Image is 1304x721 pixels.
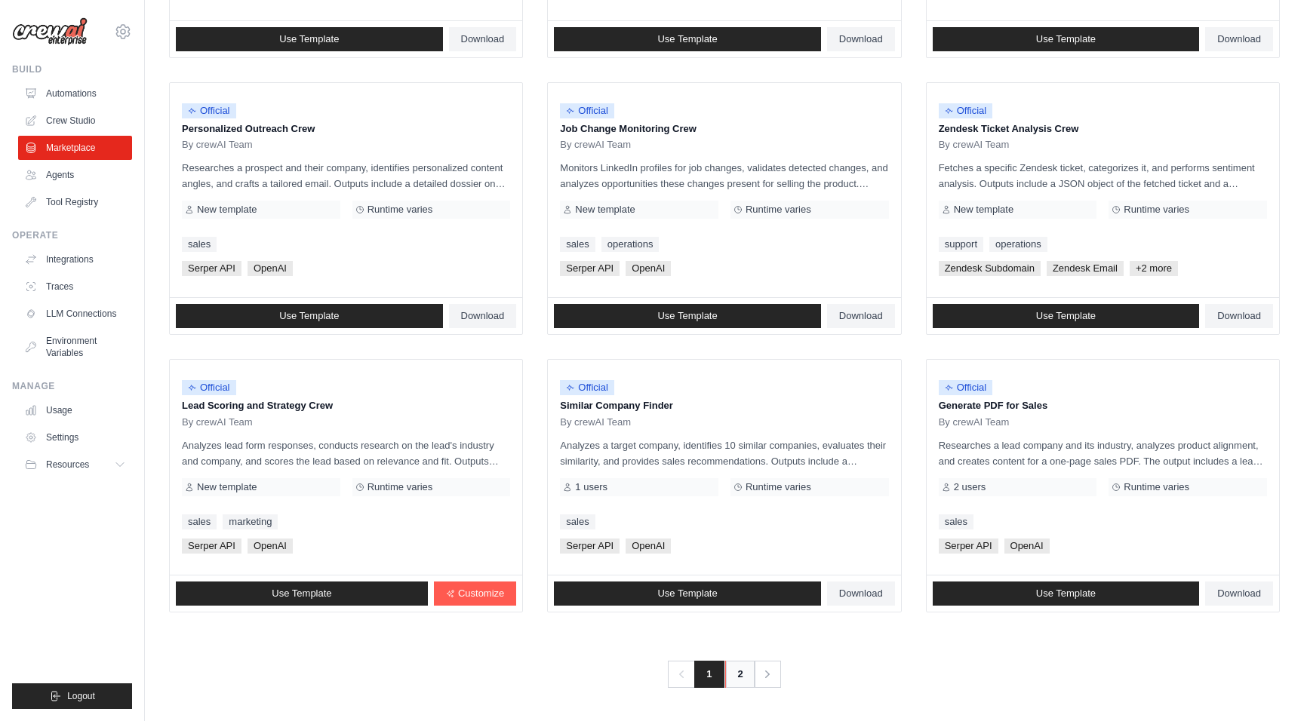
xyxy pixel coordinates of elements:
span: Runtime varies [368,204,433,216]
span: New template [197,204,257,216]
div: Operate [12,229,132,241]
a: Customize [434,581,516,606]
span: New template [954,204,1013,216]
div: Build [12,63,132,75]
a: Usage [18,398,132,422]
a: Automations [18,81,132,106]
a: Environment Variables [18,329,132,365]
span: Serper API [182,261,241,276]
a: Use Template [933,27,1200,51]
p: Analyzes a target company, identifies 10 similar companies, evaluates their similarity, and provi... [560,437,888,469]
a: operations [989,237,1047,252]
a: Download [827,581,895,606]
span: 2 users [954,481,986,493]
a: operations [601,237,660,252]
span: Download [839,588,883,600]
a: sales [939,514,973,529]
a: Settings [18,425,132,449]
span: By crewAI Team [939,416,1010,428]
a: Download [827,304,895,328]
p: Fetches a specific Zendesk ticket, categorizes it, and performs sentiment analysis. Outputs inclu... [939,160,1267,192]
span: Runtime varies [746,481,811,493]
p: Generate PDF for Sales [939,398,1267,413]
span: OpenAI [1004,538,1050,554]
span: Customize [458,588,504,600]
span: Resources [46,459,89,471]
a: LLM Connections [18,302,132,326]
span: Zendesk Subdomain [939,261,1041,276]
p: Researches a lead company and its industry, analyzes product alignment, and creates content for a... [939,437,1267,469]
a: Use Template [933,304,1200,328]
span: Download [839,310,883,322]
span: Zendesk Email [1047,261,1124,276]
span: Serper API [560,261,620,276]
span: OpenAI [248,261,293,276]
button: Logout [12,683,132,709]
a: sales [182,237,217,252]
a: 2 [725,661,755,688]
span: Runtime varies [1124,204,1189,216]
span: Download [461,310,505,322]
span: Use Template [1036,588,1096,600]
a: Tool Registry [18,190,132,214]
span: Runtime varies [1124,481,1189,493]
span: By crewAI Team [560,139,631,151]
span: New template [197,481,257,493]
a: Use Template [554,581,821,606]
img: Logo [12,17,88,46]
span: Use Template [272,588,331,600]
span: Official [560,380,614,395]
a: Download [1205,304,1273,328]
a: Download [449,27,517,51]
span: Logout [67,690,95,702]
span: New template [575,204,635,216]
p: Similar Company Finder [560,398,888,413]
span: Use Template [279,33,339,45]
span: Runtime varies [746,204,811,216]
a: Download [449,304,517,328]
p: Monitors LinkedIn profiles for job changes, validates detected changes, and analyzes opportunitie... [560,160,888,192]
a: support [939,237,983,252]
span: Use Template [657,588,717,600]
button: Resources [18,453,132,477]
a: Integrations [18,247,132,272]
span: OpenAI [626,538,671,554]
span: +2 more [1130,261,1178,276]
a: Use Template [176,581,428,606]
a: sales [560,514,595,529]
span: By crewAI Team [182,139,253,151]
a: Use Template [554,27,821,51]
span: Download [1217,588,1261,600]
span: Download [461,33,505,45]
span: Official [182,103,236,118]
span: Download [1217,310,1261,322]
span: Official [939,380,993,395]
a: Marketplace [18,136,132,160]
div: Manage [12,380,132,392]
span: Use Template [1036,33,1096,45]
a: sales [560,237,595,252]
span: Use Template [279,310,339,322]
span: Use Template [657,33,717,45]
span: Runtime varies [368,481,433,493]
a: Traces [18,275,132,299]
p: Researches a prospect and their company, identifies personalized content angles, and crafts a tai... [182,160,510,192]
a: Crew Studio [18,109,132,133]
span: By crewAI Team [939,139,1010,151]
p: Lead Scoring and Strategy Crew [182,398,510,413]
a: sales [182,514,217,529]
span: Official [182,380,236,395]
span: Use Template [657,310,717,322]
span: By crewAI Team [560,416,631,428]
a: Agents [18,163,132,187]
a: marketing [223,514,278,529]
nav: Pagination [668,661,780,688]
span: Serper API [182,538,241,554]
a: Use Template [933,581,1200,606]
span: Download [1217,33,1261,45]
span: Official [560,103,614,118]
span: Official [939,103,993,118]
a: Download [827,27,895,51]
span: 1 users [575,481,607,493]
span: By crewAI Team [182,416,253,428]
